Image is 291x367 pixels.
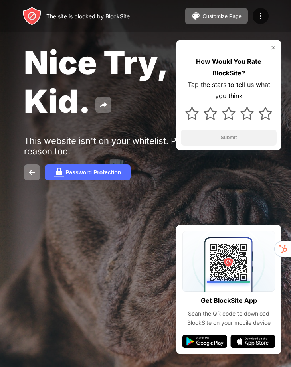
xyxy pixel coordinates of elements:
[181,56,277,79] div: How Would You Rate BlockSite?
[259,107,272,120] img: star.svg
[181,79,277,102] div: Tap the stars to tell us what you think
[54,168,64,177] img: password.svg
[27,168,37,177] img: back.svg
[182,231,275,292] img: qrcode.svg
[201,295,257,306] div: Get BlockSite App
[181,130,277,146] button: Submit
[182,335,227,348] img: google-play.svg
[240,107,254,120] img: star.svg
[222,107,236,120] img: star.svg
[22,6,42,26] img: header-logo.svg
[45,164,131,180] button: Password Protection
[24,136,267,156] div: This website isn't on your whitelist. Probably for good reason too.
[182,309,275,327] div: Scan the QR code to download BlockSite on your mobile device
[185,8,248,24] button: Customize Page
[270,45,277,51] img: rate-us-close.svg
[202,13,242,19] div: Customize Page
[230,335,275,348] img: app-store.svg
[185,107,199,120] img: star.svg
[191,11,201,21] img: pallet.svg
[65,169,121,176] div: Password Protection
[256,11,265,21] img: menu-icon.svg
[99,100,108,110] img: share.svg
[24,43,167,120] span: Nice Try, Kid.
[204,107,217,120] img: star.svg
[46,13,130,20] div: The site is blocked by BlockSite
